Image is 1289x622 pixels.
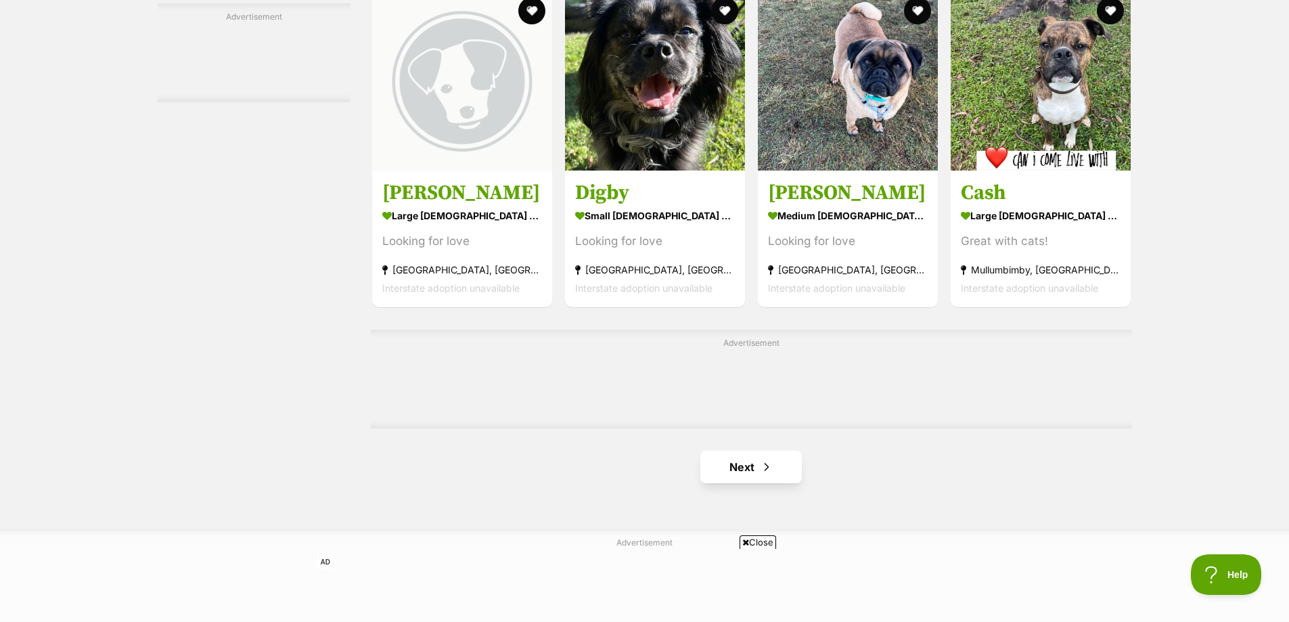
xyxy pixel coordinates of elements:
[382,181,542,206] h3: [PERSON_NAME]
[768,283,905,294] span: Interstate adoption unavailable
[961,283,1098,294] span: Interstate adoption unavailable
[158,3,350,102] div: Advertisement
[700,451,802,483] a: Next page
[951,171,1131,308] a: Cash large [DEMOGRAPHIC_DATA] Dog Great with cats! Mullumbimby, [GEOGRAPHIC_DATA] Interstate adop...
[382,206,542,226] strong: large [DEMOGRAPHIC_DATA] Dog
[768,206,928,226] strong: medium [DEMOGRAPHIC_DATA] Dog
[740,535,776,549] span: Close
[575,283,713,294] span: Interstate adoption unavailable
[758,171,938,308] a: [PERSON_NAME] medium [DEMOGRAPHIC_DATA] Dog Looking for love [GEOGRAPHIC_DATA], [GEOGRAPHIC_DATA]...
[961,233,1121,251] div: Great with cats!
[565,171,745,308] a: Digby small [DEMOGRAPHIC_DATA] Dog Looking for love [GEOGRAPHIC_DATA], [GEOGRAPHIC_DATA] Intersta...
[575,261,735,280] strong: [GEOGRAPHIC_DATA], [GEOGRAPHIC_DATA]
[382,283,520,294] span: Interstate adoption unavailable
[317,554,973,615] iframe: Advertisement
[961,261,1121,280] strong: Mullumbimby, [GEOGRAPHIC_DATA]
[382,233,542,251] div: Looking for love
[1191,554,1262,595] iframe: Help Scout Beacon - Open
[575,233,735,251] div: Looking for love
[961,206,1121,226] strong: large [DEMOGRAPHIC_DATA] Dog
[317,554,334,570] span: AD
[768,261,928,280] strong: [GEOGRAPHIC_DATA], [GEOGRAPHIC_DATA]
[575,181,735,206] h3: Digby
[371,330,1132,428] div: Advertisement
[575,206,735,226] strong: small [DEMOGRAPHIC_DATA] Dog
[768,233,928,251] div: Looking for love
[371,451,1132,483] nav: Pagination
[382,261,542,280] strong: [GEOGRAPHIC_DATA], [GEOGRAPHIC_DATA]
[372,171,552,308] a: [PERSON_NAME] large [DEMOGRAPHIC_DATA] Dog Looking for love [GEOGRAPHIC_DATA], [GEOGRAPHIC_DATA] ...
[768,181,928,206] h3: [PERSON_NAME]
[961,181,1121,206] h3: Cash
